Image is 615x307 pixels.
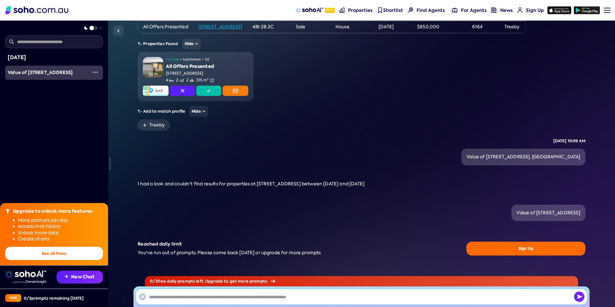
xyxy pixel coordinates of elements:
[196,78,209,83] span: 315 m²
[330,21,373,33] td: House
[138,119,170,131] a: Treeby
[115,27,122,35] img: Sidebar toggle icon
[138,181,364,187] span: I had a look and couldn't find results for properties at [STREET_ADDRESS] between [DATE] and [DATE]
[18,230,103,236] li: Unlock more data
[145,276,578,286] div: 0 / 3 free daily prompts left. Upgrade to get more prompts.
[166,71,248,76] div: [STREET_ADDRESS]
[5,6,68,14] img: Soho Logo
[467,21,499,33] td: 6164
[170,79,173,82] img: Bedrooms
[13,280,46,284] img: Data provided by Domain Insight
[190,79,194,82] img: Carspots
[466,154,580,160] div: Value of [STREET_ADDRESS], [GEOGRAPHIC_DATA]
[383,7,403,14] span: Shortlist
[408,7,413,13] img: Find agents icon
[517,7,523,13] img: for-agents-nav icon
[13,208,92,215] div: Upgrade to unlock more features
[417,7,445,14] span: Find Agents
[202,57,203,62] span: •
[348,7,372,14] span: Properties
[500,7,513,14] span: News
[143,57,163,78] img: Property
[373,21,412,33] td: [DATE]
[93,70,98,75] img: More icon
[205,57,209,62] span: 3d
[143,86,169,96] img: Map
[5,294,21,302] div: Free
[18,217,103,224] li: More prompts per day
[339,7,345,13] img: properties-nav icon
[5,247,103,260] button: See all Plans
[138,52,253,101] a: PropertyGallery Icon20For Sale•Apartment•3dAll Offers Presented[STREET_ADDRESS]4Bedrooms2Bathroom...
[5,66,87,80] a: Value of [STREET_ADDRESS]
[24,295,84,301] div: 0 / 3 prompts remaining [DATE]
[271,280,275,283] img: Arrow icon
[499,21,526,33] td: Treeby
[291,21,330,33] td: Sale
[65,274,69,278] img: Recommendation icon
[57,271,103,284] button: New Chat
[8,70,87,76] div: Value of 8 mudstone road, treeby 6164
[296,8,323,13] img: sohoAI logo
[138,39,585,49] div: Properties Found
[466,242,585,256] button: Sign Up
[138,250,461,256] div: You've run out of prompts. Please come back [DATE] or upgrade for more prompts
[325,8,335,13] span: Beta
[186,78,194,83] span: 2
[138,106,585,117] div: Add to match profile
[5,271,46,278] img: sohoai logo
[154,72,158,76] span: 20
[198,24,243,30] a: [STREET_ADDRESS]
[18,223,103,230] li: Access chat history
[176,78,183,83] span: 2
[574,292,584,302] img: Send icon
[412,21,467,33] td: $850,000
[574,292,584,302] button: Send
[180,57,181,62] span: •
[574,6,600,14] img: google-play icon
[547,6,571,14] img: app-store icon
[8,53,100,62] div: [DATE]
[139,293,146,301] img: SohoAI logo black
[517,210,580,216] div: Value of [STREET_ADDRESS]
[553,138,585,144] div: [DATE] 10:09 AM
[18,236,103,242] li: Create charts
[461,7,487,14] span: For Agents
[166,78,173,83] span: 4
[166,63,248,70] div: All Offers Presented
[189,106,208,117] button: Hide
[210,79,214,82] img: Land size
[182,39,201,49] button: Hide
[149,72,153,76] img: Gallery Icon
[138,241,461,247] div: Reached daily limit
[452,7,457,13] img: for-agents-nav icon
[180,79,184,82] img: Bathrooms
[5,208,10,213] img: Upgrade icon
[247,21,290,33] td: 4Br 2B 2C
[377,7,383,13] img: shortlist-nav icon
[491,7,497,13] img: news-nav icon
[183,57,201,62] span: Apartment
[138,21,193,33] td: All Offers Presented
[526,7,544,14] span: Sign Up
[8,69,73,76] span: Value of [STREET_ADDRESS]
[166,57,179,62] span: For Sale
